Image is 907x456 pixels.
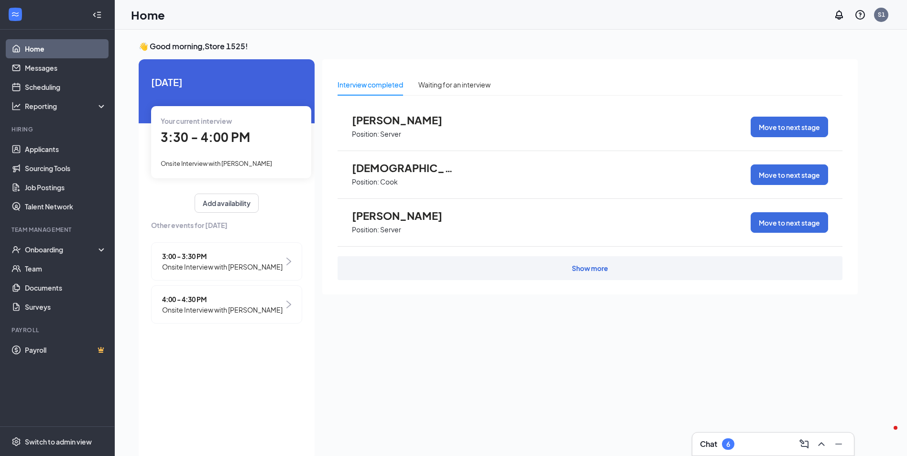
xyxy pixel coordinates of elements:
a: Talent Network [25,197,107,216]
svg: Collapse [92,10,102,20]
div: Hiring [11,125,105,133]
svg: Settings [11,437,21,446]
a: Sourcing Tools [25,159,107,178]
iframe: Intercom live chat [874,423,897,446]
span: Onsite Interview with [PERSON_NAME] [161,160,272,167]
a: Applicants [25,140,107,159]
span: [PERSON_NAME] [352,114,457,126]
span: Onsite Interview with [PERSON_NAME] [162,304,283,315]
p: Position: [352,225,379,234]
div: Waiting for an interview [418,79,491,90]
a: Scheduling [25,77,107,97]
span: [PERSON_NAME] [352,209,457,222]
span: Your current interview [161,117,232,125]
svg: ComposeMessage [798,438,810,450]
button: ComposeMessage [797,436,812,452]
svg: UserCheck [11,245,21,254]
div: Payroll [11,326,105,334]
button: Add availability [195,194,259,213]
a: Documents [25,278,107,297]
svg: Analysis [11,101,21,111]
p: Cook [380,177,398,186]
button: ChevronUp [814,436,829,452]
span: 3:00 - 3:30 PM [162,251,283,261]
a: Messages [25,58,107,77]
div: 6 [726,440,730,448]
svg: WorkstreamLogo [11,10,20,19]
button: Minimize [831,436,846,452]
span: Onsite Interview with [PERSON_NAME] [162,261,283,272]
a: Job Postings [25,178,107,197]
div: S1 [878,11,885,19]
span: [DATE] [151,75,302,89]
svg: QuestionInfo [854,9,866,21]
div: Switch to admin view [25,437,92,446]
span: Other events for [DATE] [151,220,302,230]
span: [DEMOGRAPHIC_DATA][PERSON_NAME] [352,162,457,174]
svg: Minimize [833,438,844,450]
div: Onboarding [25,245,98,254]
div: Interview completed [338,79,403,90]
div: Team Management [11,226,105,234]
span: 4:00 - 4:30 PM [162,294,283,304]
p: Server [380,225,401,234]
button: Move to next stage [751,212,828,233]
a: Home [25,39,107,58]
div: Show more [572,263,608,273]
button: Move to next stage [751,164,828,185]
a: PayrollCrown [25,340,107,359]
svg: ChevronUp [816,438,827,450]
p: Position: [352,177,379,186]
h3: Chat [700,439,717,449]
span: 3:30 - 4:00 PM [161,129,250,145]
a: Surveys [25,297,107,316]
h3: 👋 Good morning, Store 1525 ! [139,41,858,52]
p: Server [380,130,401,139]
p: Position: [352,130,379,139]
button: Move to next stage [751,117,828,137]
div: Reporting [25,101,107,111]
h1: Home [131,7,165,23]
svg: Notifications [833,9,845,21]
a: Team [25,259,107,278]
